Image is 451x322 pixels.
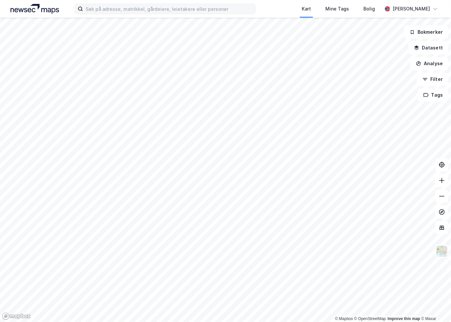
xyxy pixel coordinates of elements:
[10,4,59,14] img: logo.a4113a55bc3d86da70a041830d287a7e.svg
[393,5,430,13] div: [PERSON_NAME]
[418,88,448,102] button: Tags
[417,73,448,86] button: Filter
[408,41,448,54] button: Datasett
[388,316,420,321] a: Improve this map
[354,316,386,321] a: OpenStreetMap
[335,316,353,321] a: Mapbox
[2,313,31,320] a: Mapbox homepage
[418,291,451,322] iframe: Chat Widget
[404,26,448,39] button: Bokmerker
[302,5,311,13] div: Kart
[83,4,255,14] input: Søk på adresse, matrikkel, gårdeiere, leietakere eller personer
[363,5,375,13] div: Bolig
[410,57,448,70] button: Analyse
[325,5,349,13] div: Mine Tags
[436,245,448,257] img: Z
